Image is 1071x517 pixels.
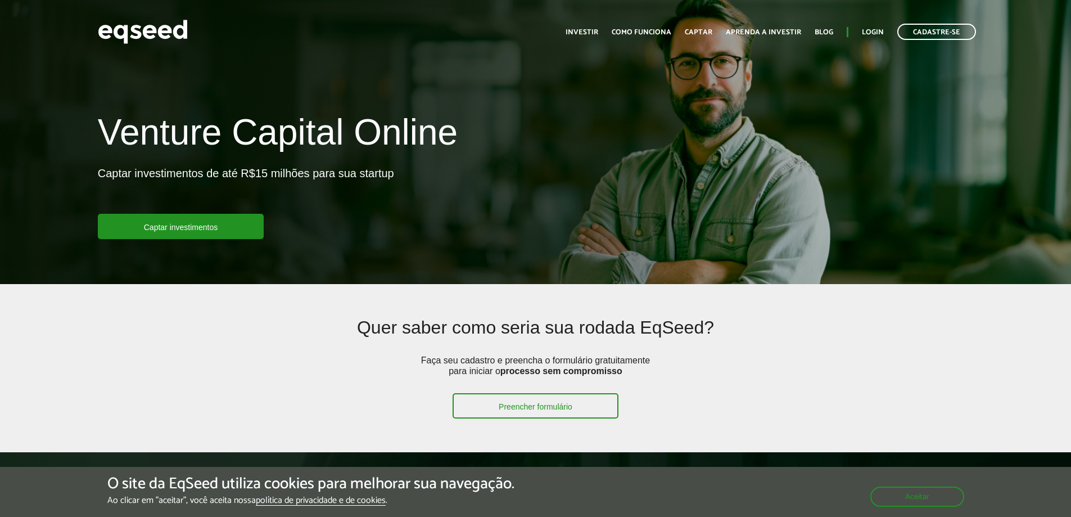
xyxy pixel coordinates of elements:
a: Cadastre-se [897,24,976,40]
p: Faça seu cadastro e preencha o formulário gratuitamente para iniciar o [417,355,653,393]
h1: Venture Capital Online [98,113,458,158]
h5: O site da EqSeed utiliza cookies para melhorar sua navegação. [107,475,514,493]
h2: Quer saber como seria sua rodada EqSeed? [187,318,884,354]
p: Captar investimentos de até R$15 milhões para sua startup [98,167,394,214]
a: Aprenda a investir [726,29,801,36]
a: Captar investimentos [98,214,264,239]
strong: processo sem compromisso [500,366,622,376]
img: EqSeed [98,17,188,47]
a: Login [862,29,884,36]
button: Aceitar [870,487,964,507]
a: Como funciona [612,29,671,36]
p: Ao clicar em "aceitar", você aceita nossa . [107,495,514,506]
a: política de privacidade e de cookies [256,496,386,506]
a: Investir [566,29,598,36]
a: Preencher formulário [453,393,618,419]
a: Captar [685,29,712,36]
a: Blog [815,29,833,36]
